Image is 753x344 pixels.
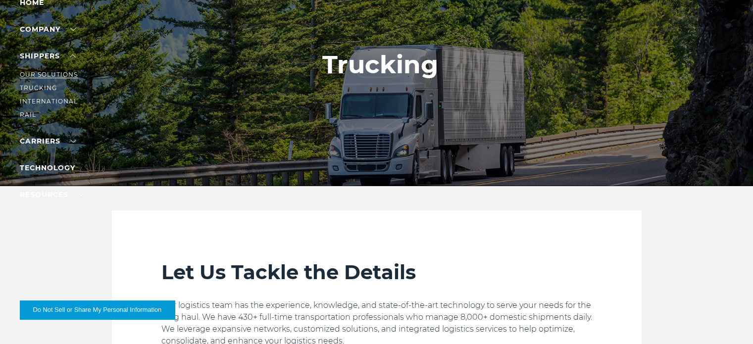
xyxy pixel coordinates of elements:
button: Do Not Sell or Share My Personal Information [20,300,175,319]
a: Technology [20,163,75,172]
a: International [20,98,78,105]
a: Company [20,25,76,34]
h1: Trucking [322,50,438,79]
a: RAIL [20,111,36,118]
h2: Let Us Tackle the Details [161,260,592,285]
a: Trucking [20,84,57,92]
a: SHIPPERS [20,51,76,60]
a: RESOURCES [20,190,84,199]
a: Carriers [20,137,76,146]
a: Our Solutions [20,71,78,78]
